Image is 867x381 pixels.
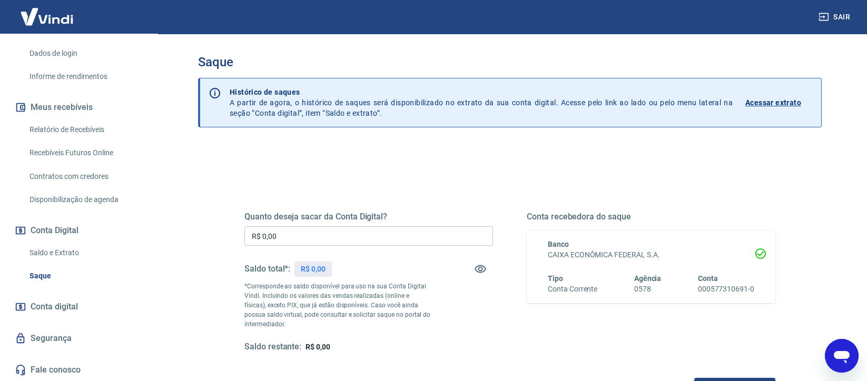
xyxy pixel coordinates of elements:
[698,284,754,295] h6: 000577310691-0
[548,249,754,260] h6: CAIXA ECONÔMICA FEDERAL S.A.
[25,43,145,64] a: Dados de login
[527,212,775,222] h5: Conta recebedora do saque
[244,342,301,353] h5: Saldo restante:
[548,240,569,248] span: Banco
[25,142,145,164] a: Recebíveis Futuros Online
[13,219,145,242] button: Conta Digital
[230,87,733,118] p: A partir de agora, o histórico de saques será disponibilizado no extrato da sua conta digital. Ac...
[25,189,145,210] a: Disponibilização de agenda
[244,282,431,329] p: *Corresponde ao saldo disponível para uso na sua Conta Digital Vindi. Incluindo os valores das ve...
[634,274,662,283] span: Agência
[816,7,854,27] button: Sair
[825,339,859,373] iframe: Button to launch messaging window
[698,274,718,283] span: Conta
[25,265,145,287] a: Saque
[198,55,822,69] h3: Saque
[13,96,145,119] button: Meus recebíveis
[31,299,78,314] span: Conta digital
[230,87,733,97] p: Histórico de saques
[13,295,145,318] a: Conta digital
[25,242,145,264] a: Saldo e Extrato
[548,274,563,283] span: Tipo
[13,327,145,350] a: Segurança
[25,66,145,87] a: Informe de rendimentos
[25,119,145,141] a: Relatório de Recebíveis
[301,264,326,275] p: R$ 0,00
[745,97,801,108] p: Acessar extrato
[548,284,597,295] h6: Conta Corrente
[745,87,813,118] a: Acessar extrato
[244,264,290,274] h5: Saldo total*:
[244,212,493,222] h5: Quanto deseja sacar da Conta Digital?
[25,166,145,187] a: Contratos com credores
[13,1,81,33] img: Vindi
[634,284,662,295] h6: 0578
[306,343,330,351] span: R$ 0,00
